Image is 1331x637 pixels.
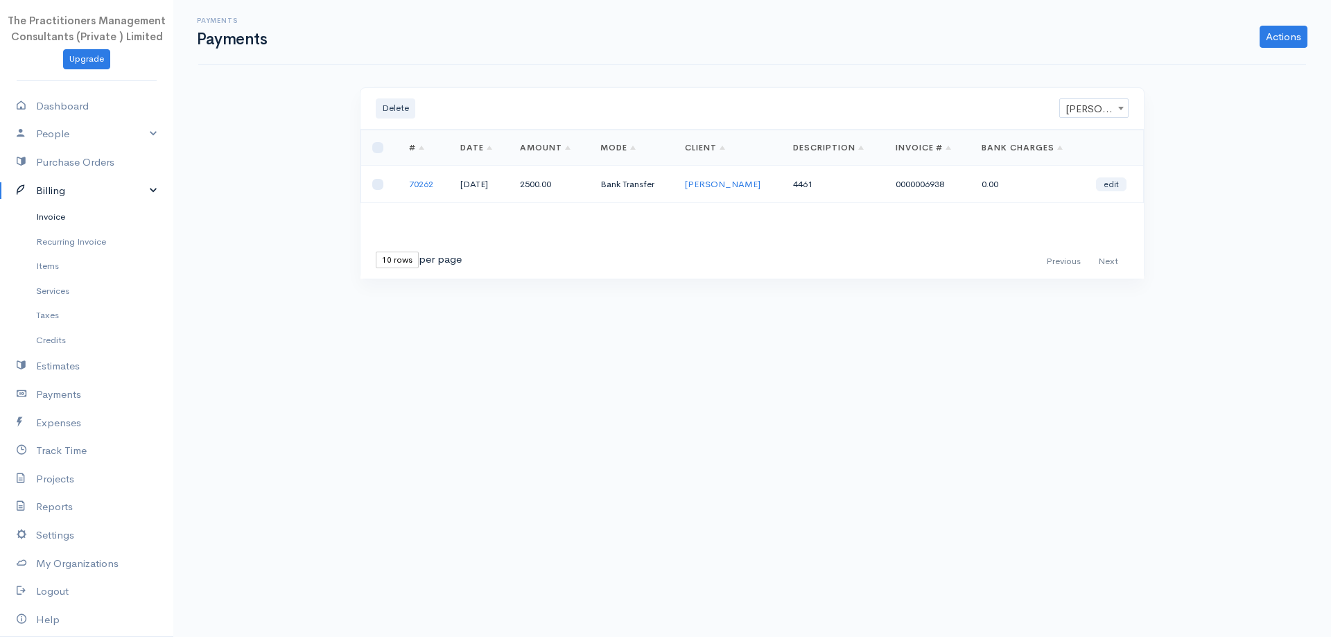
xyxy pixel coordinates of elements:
[449,166,509,203] td: [DATE]
[509,166,589,203] td: 2500.00
[982,142,1063,153] a: Bank Charges
[409,142,424,153] a: #
[793,142,864,153] a: Description
[1059,98,1129,118] span: Musharraf
[685,178,760,190] a: [PERSON_NAME]
[685,142,725,153] a: Client
[520,142,571,153] a: Amount
[782,166,885,203] td: 4461
[1096,177,1126,191] a: edit
[8,14,166,43] span: The Practitioners Management Consultants (Private ) Limited
[197,17,267,24] h6: Payments
[376,98,415,119] button: Delete
[1260,26,1307,48] a: Actions
[197,30,267,48] h1: Payments
[409,178,433,190] a: 70262
[589,166,674,203] td: Bank Transfer
[885,166,971,203] td: 0000006938
[63,49,110,69] a: Upgrade
[896,142,952,153] a: Invoice #
[600,142,636,153] a: Mode
[460,142,492,153] a: Date
[1060,99,1128,119] span: Musharraf
[971,166,1084,203] td: 0.00
[376,252,462,268] div: per page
